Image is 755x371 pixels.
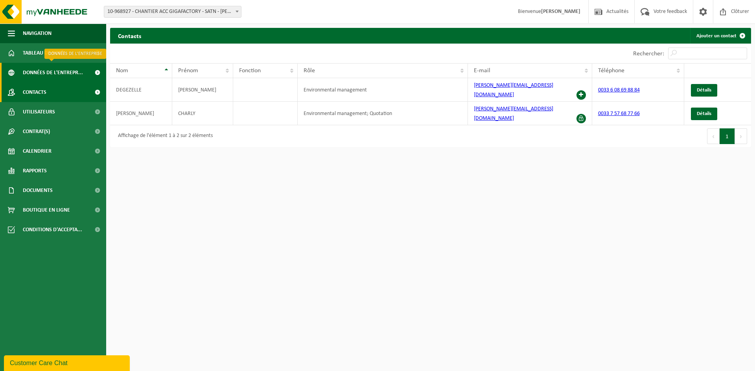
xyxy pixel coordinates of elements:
span: Téléphone [598,68,624,74]
span: 10-968927 - CHANTIER ACC GIGAFACTORY - SATN - BILLY BERCLAU [104,6,241,17]
span: Détails [697,88,711,93]
span: E-mail [474,68,490,74]
button: 1 [720,128,735,144]
button: Next [735,128,747,144]
span: Fonction [239,68,261,74]
td: [PERSON_NAME] [110,102,172,125]
td: CHARLY [172,102,233,125]
div: Affichage de l'élément 1 à 2 sur 2 éléments [114,129,213,143]
span: Documents [23,181,53,200]
span: Prénom [178,68,198,74]
h2: Contacts [110,28,149,43]
span: Tableau de bord [23,43,65,63]
span: Rapports [23,161,47,181]
span: Calendrier [23,141,52,161]
button: Previous [707,128,720,144]
span: Conditions d'accepta... [23,220,82,239]
span: Rôle [304,68,315,74]
td: [PERSON_NAME] [172,78,233,102]
a: 0033 7 57 68 77 66 [598,111,640,117]
span: Navigation [23,24,52,43]
a: Ajouter un contact [690,28,750,44]
span: Nom [116,68,128,74]
span: 10-968927 - CHANTIER ACC GIGAFACTORY - SATN - BILLY BERCLAU [104,6,241,18]
a: 0033 6 08 69 88 84 [598,87,640,93]
span: Contacts [23,82,46,102]
strong: [PERSON_NAME] [541,9,580,15]
span: Données de l'entrepr... [23,63,83,82]
span: Boutique en ligne [23,200,70,220]
a: Détails [691,84,717,97]
iframe: chat widget [4,354,131,371]
td: Environmental management [298,78,468,102]
span: Utilisateurs [23,102,55,122]
span: Contrat(s) [23,122,50,141]
td: DEGEZELLE [110,78,172,102]
a: [PERSON_NAME][EMAIL_ADDRESS][DOMAIN_NAME] [474,82,553,98]
a: [PERSON_NAME][EMAIL_ADDRESS][DOMAIN_NAME] [474,106,553,121]
span: Détails [697,111,711,116]
td: Environmental management; Quotation [298,102,468,125]
a: Détails [691,108,717,120]
label: Rechercher: [633,51,664,57]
